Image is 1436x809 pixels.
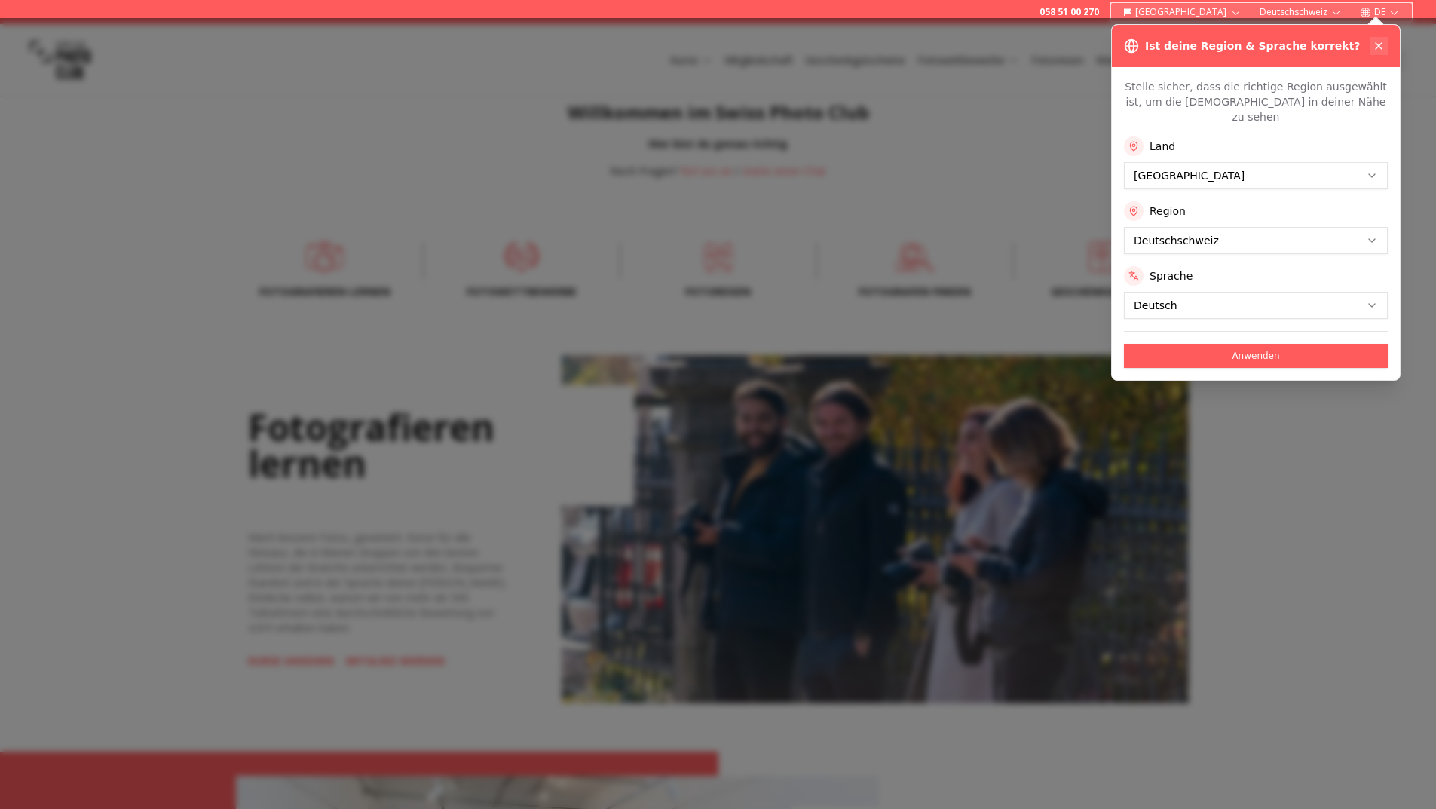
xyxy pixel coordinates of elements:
[1150,204,1186,219] label: Region
[1145,38,1360,54] h3: Ist deine Region & Sprache korrekt?
[1150,268,1193,283] label: Sprache
[1124,344,1388,368] button: Anwenden
[1354,3,1406,21] button: DE
[1039,6,1099,18] a: 058 51 00 270
[1124,79,1388,124] p: Stelle sicher, dass die richtige Region ausgewählt ist, um die [DEMOGRAPHIC_DATA] in deiner Nähe ...
[1254,3,1348,21] button: Deutschschweiz
[1150,139,1175,154] label: Land
[1117,3,1248,21] button: [GEOGRAPHIC_DATA]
